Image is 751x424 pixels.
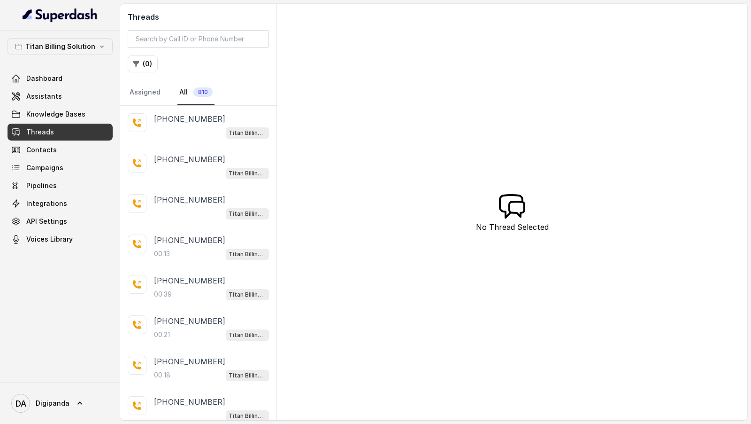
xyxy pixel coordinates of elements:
[229,128,266,138] p: Titan Billing ([PERSON_NAME])
[229,371,266,380] p: Titan Billing ([PERSON_NAME])
[154,290,172,299] p: 00:39
[23,8,98,23] img: light.svg
[154,370,170,380] p: 00:18
[8,195,113,212] a: Integrations
[8,177,113,194] a: Pipelines
[8,141,113,158] a: Contacts
[26,199,67,208] span: Integrations
[8,213,113,230] a: API Settings
[128,30,269,48] input: Search by Call ID or Phone Number
[26,92,62,101] span: Assistants
[476,221,549,233] p: No Thread Selected
[193,87,213,97] span: 810
[229,169,266,178] p: Titan Billing ([PERSON_NAME])
[154,249,170,259] p: 00:13
[154,113,225,125] p: [PHONE_NUMBER]
[8,124,113,141] a: Threads
[229,250,266,259] p: Titan Billing ([PERSON_NAME])
[128,55,158,72] button: (0)
[8,159,113,176] a: Campaigns
[128,11,269,23] h2: Threads
[8,70,113,87] a: Dashboard
[8,390,113,416] a: Digipanda
[154,194,225,205] p: [PHONE_NUMBER]
[26,110,85,119] span: Knowledge Bases
[36,399,69,408] span: Digipanda
[128,80,269,105] nav: Tabs
[154,275,225,286] p: [PHONE_NUMBER]
[229,330,266,340] p: Titan Billing ([PERSON_NAME])
[26,163,63,173] span: Campaigns
[154,315,225,327] p: [PHONE_NUMBER]
[8,88,113,105] a: Assistants
[8,231,113,248] a: Voices Library
[154,396,225,408] p: [PHONE_NUMBER]
[26,181,57,190] span: Pipelines
[229,209,266,219] p: Titan Billing ([PERSON_NAME])
[8,38,113,55] button: Titan Billing Solution
[26,74,62,83] span: Dashboard
[154,356,225,367] p: [PHONE_NUMBER]
[154,235,225,246] p: [PHONE_NUMBER]
[128,80,162,105] a: Assigned
[229,411,266,421] p: Titan Billing ([PERSON_NAME])
[154,330,170,339] p: 00:21
[26,127,54,137] span: Threads
[154,154,225,165] p: [PHONE_NUMBER]
[8,106,113,123] a: Knowledge Bases
[26,145,57,155] span: Contacts
[177,80,215,105] a: All810
[26,217,67,226] span: API Settings
[25,41,95,52] p: Titan Billing Solution
[229,290,266,299] p: Titan Billing ([PERSON_NAME])
[15,399,26,408] text: DA
[26,235,73,244] span: Voices Library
